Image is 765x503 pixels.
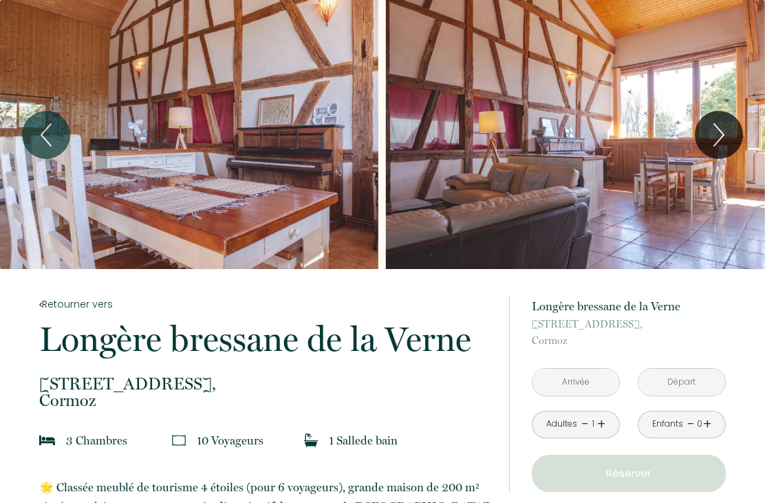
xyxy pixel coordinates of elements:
a: + [703,414,711,435]
button: Réserver [532,455,726,492]
img: guests [172,434,186,447]
input: Arrivée [532,369,619,396]
span: [STREET_ADDRESS], [532,316,726,332]
p: 10 Voyageur [197,431,263,450]
span: s [259,434,263,447]
button: Previous [22,111,70,159]
span: s [122,434,127,447]
div: Enfants [652,418,683,431]
div: Adultes [546,418,577,431]
span: [STREET_ADDRESS], [39,376,491,392]
a: - [687,414,695,435]
input: Départ [638,369,725,396]
p: Cormoz [532,316,726,349]
div: 0 [696,418,703,431]
div: 1 [590,418,596,431]
p: 1 Salle de bain [329,431,398,450]
p: Cormoz [39,376,491,409]
p: Longère bressane de la Verne [532,297,726,316]
a: Retourner vers [39,297,491,312]
p: Longère bressane de la Verne [39,322,491,356]
a: + [597,414,605,435]
p: Réserver [537,465,721,482]
a: - [581,414,589,435]
p: 3 Chambre [66,431,127,450]
button: Next [695,111,743,159]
